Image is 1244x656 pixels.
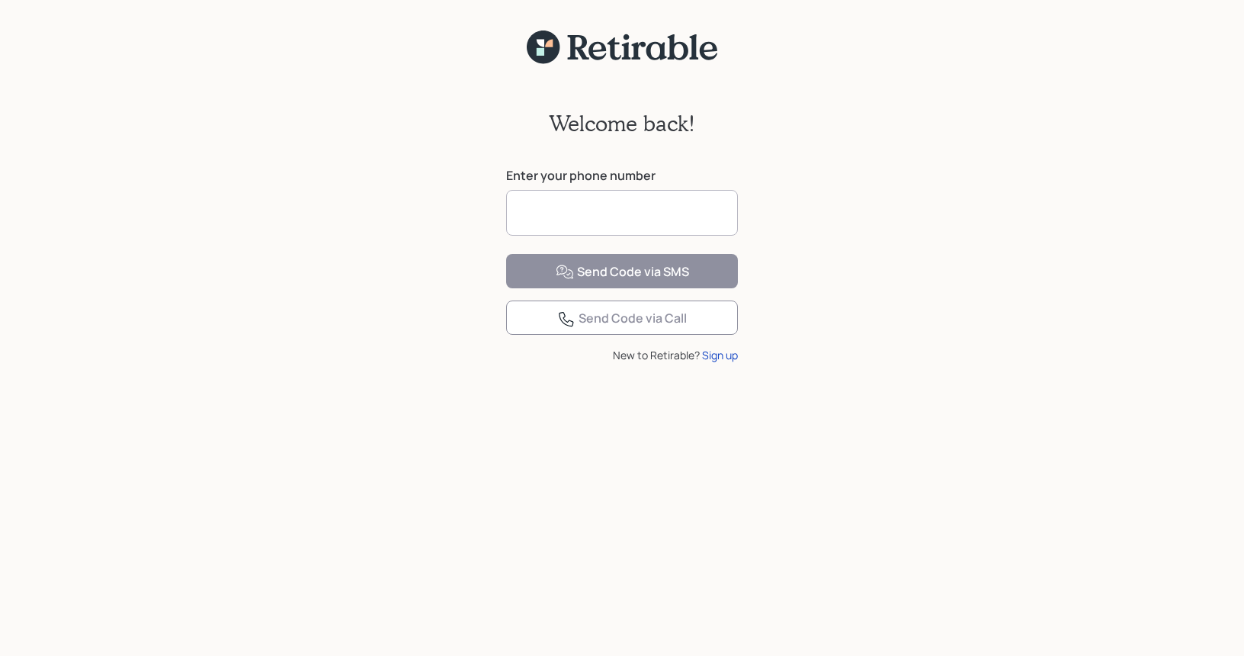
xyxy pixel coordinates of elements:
div: Sign up [702,347,738,363]
div: Send Code via Call [557,310,687,328]
label: Enter your phone number [506,167,738,184]
div: Send Code via SMS [556,263,689,281]
h2: Welcome back! [549,111,695,137]
button: Send Code via SMS [506,254,738,288]
div: New to Retirable? [506,347,738,363]
button: Send Code via Call [506,301,738,335]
